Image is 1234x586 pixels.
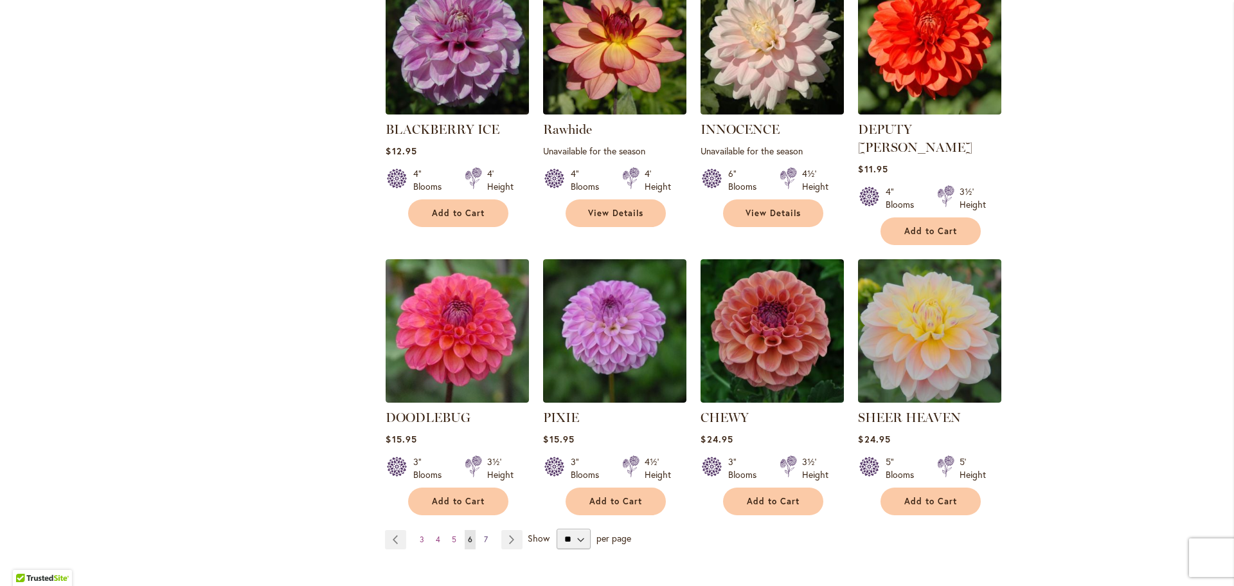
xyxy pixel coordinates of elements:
[701,122,780,137] a: INNOCENCE
[449,530,460,549] a: 5
[436,535,440,544] span: 4
[566,488,666,515] button: Add to Cart
[566,199,666,227] a: View Details
[10,540,46,576] iframe: Launch Accessibility Center
[645,167,671,193] div: 4' Height
[413,167,449,193] div: 4" Blooms
[881,488,981,515] button: Add to Cart
[886,455,922,481] div: 5" Blooms
[701,433,733,445] span: $24.95
[858,105,1001,117] a: DEPUTY BOB
[904,226,957,237] span: Add to Cart
[484,535,488,544] span: 7
[723,488,823,515] button: Add to Cart
[481,530,491,549] a: 7
[543,259,686,403] img: PIXIE
[452,535,456,544] span: 5
[386,410,470,425] a: DOODLEBUG
[701,105,844,117] a: INNOCENCE
[802,167,828,193] div: 4½' Height
[543,122,592,137] a: Rawhide
[433,530,443,549] a: 4
[386,393,529,405] a: DOODLEBUG
[858,163,888,175] span: $11.95
[904,496,957,507] span: Add to Cart
[416,530,427,549] a: 3
[487,455,514,481] div: 3½' Height
[886,185,922,211] div: 4" Blooms
[588,208,643,219] span: View Details
[858,393,1001,405] a: SHEER HEAVEN
[408,488,508,515] button: Add to Cart
[701,393,844,405] a: CHEWY
[728,167,764,193] div: 6" Blooms
[701,145,844,157] p: Unavailable for the season
[571,167,607,193] div: 4" Blooms
[420,535,424,544] span: 3
[468,535,472,544] span: 6
[571,455,607,481] div: 3" Blooms
[408,199,508,227] button: Add to Cart
[747,496,800,507] span: Add to Cart
[386,259,529,403] img: DOODLEBUG
[728,455,764,481] div: 3" Blooms
[487,167,514,193] div: 4' Height
[960,185,986,211] div: 3½' Height
[432,208,485,219] span: Add to Cart
[386,145,416,157] span: $12.95
[543,105,686,117] a: Rawhide
[881,217,981,245] button: Add to Cart
[413,455,449,481] div: 3" Blooms
[746,208,801,219] span: View Details
[645,455,671,481] div: 4½' Height
[543,393,686,405] a: PIXIE
[596,532,631,544] span: per page
[858,122,972,155] a: DEPUTY [PERSON_NAME]
[802,455,828,481] div: 3½' Height
[386,122,499,137] a: BLACKBERRY ICE
[543,410,579,425] a: PIXIE
[589,496,642,507] span: Add to Cart
[858,259,1001,403] img: SHEER HEAVEN
[432,496,485,507] span: Add to Cart
[543,145,686,157] p: Unavailable for the season
[701,410,749,425] a: CHEWY
[858,410,961,425] a: SHEER HEAVEN
[386,105,529,117] a: BLACKBERRY ICE
[723,199,823,227] a: View Details
[858,433,890,445] span: $24.95
[960,455,986,481] div: 5' Height
[543,433,574,445] span: $15.95
[701,259,844,403] img: CHEWY
[528,532,550,544] span: Show
[386,433,416,445] span: $15.95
